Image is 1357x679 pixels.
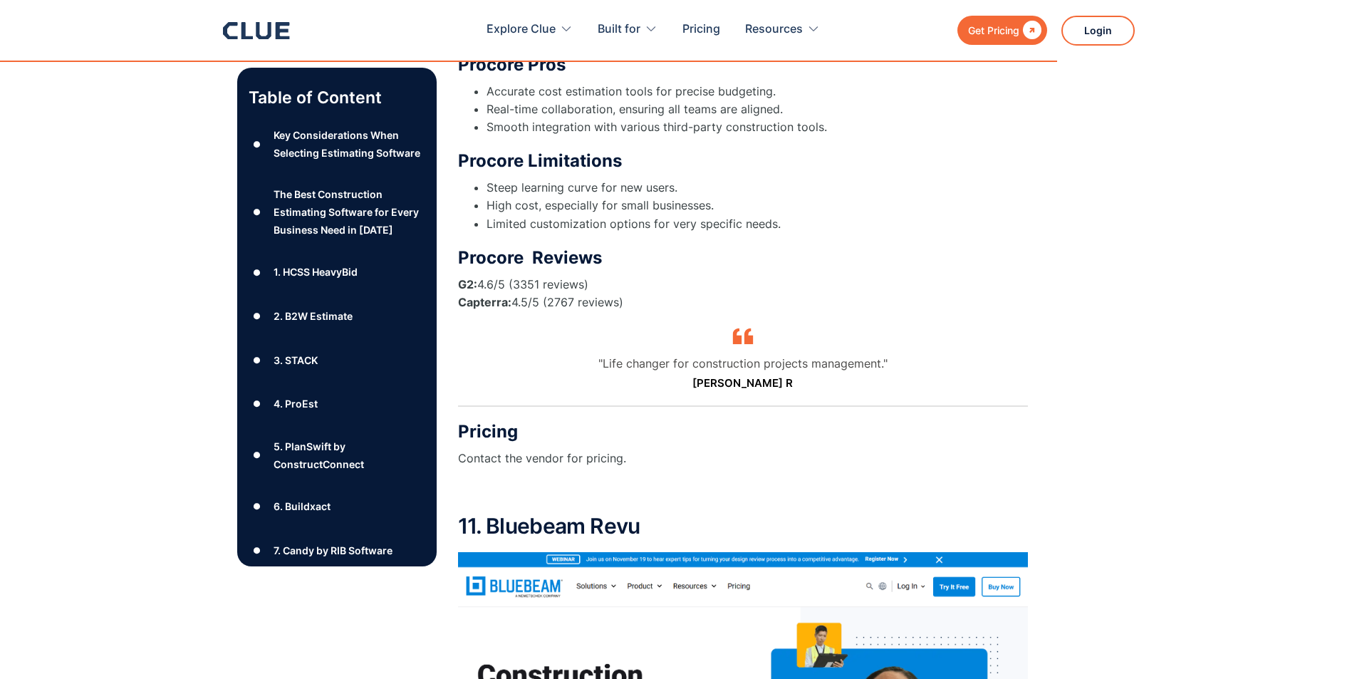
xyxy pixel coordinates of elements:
[458,514,1028,538] h2: 11. Bluebeam Revu
[458,482,1028,499] p: ‍
[249,202,266,223] div: ●
[249,445,266,466] div: ●
[249,306,425,327] a: ●2. B2W Estimate
[249,540,425,561] a: ●7. Candy by RIB Software
[487,83,1028,100] li: Accurate cost estimation tools for precise budgeting.
[487,215,1028,233] li: Limited customization options for very specific needs.
[274,263,358,281] div: 1. HCSS HeavyBid
[274,541,392,559] div: 7. Candy by RIB Software
[249,437,425,473] a: ●5. PlanSwift by ConstructConnect
[487,197,1028,214] li: High cost, especially for small businesses.
[682,7,720,52] a: Pricing
[249,261,266,283] div: ●
[458,54,1028,76] h3: Procore Pros
[458,295,511,309] strong: Capterra:
[487,7,573,52] div: Explore Clue
[274,185,425,239] div: The Best Construction Estimating Software for Every Business Need in [DATE]
[249,126,425,162] a: ●Key Considerations When Selecting Estimating Software
[458,276,1028,311] p: 4.6/5 (3351 reviews) 4.5/5 (2767 reviews)
[1061,16,1135,46] a: Login
[274,126,425,162] div: Key Considerations When Selecting Estimating Software
[274,395,318,413] div: 4. ProEst
[249,185,425,239] a: ●The Best Construction Estimating Software for Every Business Need in [DATE]
[598,7,640,52] div: Built for
[249,261,425,283] a: ●1. HCSS HeavyBid
[458,450,1028,467] p: Contact the vendor for pricing.
[1019,21,1041,39] div: 
[249,393,266,415] div: ●
[458,356,1028,407] blockquote: "Life changer for construction projects management."
[458,421,1028,442] h3: Pricing
[745,7,820,52] div: Resources
[249,496,266,517] div: ●
[249,393,425,415] a: ●4. ProEst
[458,150,1028,172] h3: Procore Limitations
[957,16,1047,45] a: Get Pricing
[249,540,266,561] div: ●
[274,497,331,515] div: 6. Buildxact
[458,375,1028,391] p: [PERSON_NAME] R
[458,247,1028,269] h3: Procore Reviews
[487,100,1028,118] li: Real-time collaboration, ensuring all teams are aligned.
[745,7,803,52] div: Resources
[487,118,1028,136] li: Smooth integration with various third-party construction tools.
[249,349,425,370] a: ●3. STACK
[458,277,477,291] strong: G2:
[249,134,266,155] div: ●
[487,7,556,52] div: Explore Clue
[274,351,318,369] div: 3. STACK
[249,349,266,370] div: ●
[968,21,1019,39] div: Get Pricing
[487,179,1028,197] li: Steep learning curve for new users.
[598,7,657,52] div: Built for
[249,496,425,517] a: ●6. Buildxact
[249,306,266,327] div: ●
[249,86,425,109] p: Table of Content
[274,307,353,325] div: 2. B2W Estimate
[274,437,425,473] div: 5. PlanSwift by ConstructConnect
